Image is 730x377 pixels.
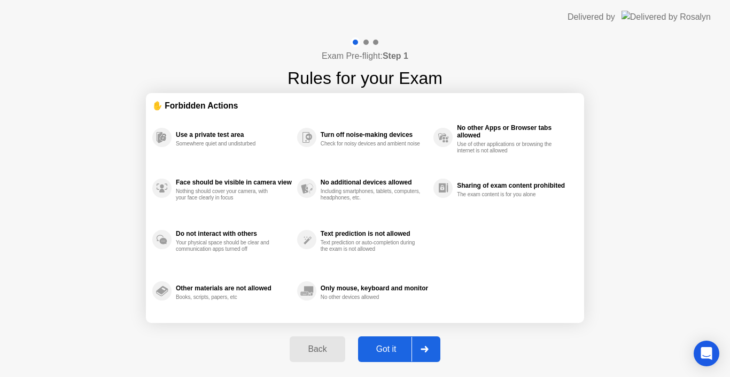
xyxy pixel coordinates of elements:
[152,99,578,112] div: ✋ Forbidden Actions
[176,240,277,252] div: Your physical space should be clear and communication apps turned off
[176,230,292,237] div: Do not interact with others
[321,294,422,301] div: No other devices allowed
[176,179,292,186] div: Face should be visible in camera view
[322,50,408,63] h4: Exam Pre-flight:
[457,124,572,139] div: No other Apps or Browser tabs allowed
[176,131,292,139] div: Use a private test area
[290,336,345,362] button: Back
[176,188,277,201] div: Nothing should cover your camera, with your face clearly in focus
[457,141,558,154] div: Use of other applications or browsing the internet is not allowed
[383,51,408,60] b: Step 1
[176,141,277,147] div: Somewhere quiet and undisturbed
[176,294,277,301] div: Books, scripts, papers, etc
[457,191,558,198] div: The exam content is for you alone
[321,188,422,201] div: Including smartphones, tablets, computers, headphones, etc.
[361,344,411,354] div: Got it
[358,336,440,362] button: Got it
[568,11,615,24] div: Delivered by
[321,240,422,252] div: Text prediction or auto-completion during the exam is not allowed
[622,11,711,23] img: Delivered by Rosalyn
[321,284,428,292] div: Only mouse, keyboard and monitor
[321,230,428,237] div: Text prediction is not allowed
[293,344,341,354] div: Back
[321,131,428,139] div: Turn off noise-making devices
[176,284,292,292] div: Other materials are not allowed
[321,179,428,186] div: No additional devices allowed
[321,141,422,147] div: Check for noisy devices and ambient noise
[694,341,719,366] div: Open Intercom Messenger
[457,182,572,189] div: Sharing of exam content prohibited
[288,65,442,91] h1: Rules for your Exam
